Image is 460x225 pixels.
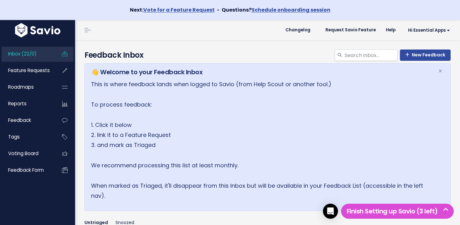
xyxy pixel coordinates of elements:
[408,28,450,33] span: Hi Essential Apps
[8,133,20,140] span: Tags
[2,97,52,111] a: Reports
[2,47,52,61] a: Inbox (22/0)
[8,50,37,57] span: Inbox (22/0)
[400,50,451,61] a: New Feedback
[432,64,449,79] button: Close
[8,67,50,74] span: Feature Requests
[143,6,215,13] a: Vote for a Feature Request
[84,50,451,61] h4: Feedback Inbox
[381,25,401,35] a: Help
[222,6,330,13] strong: Questions?
[2,130,52,144] a: Tags
[8,84,34,90] span: Roadmaps
[8,117,31,123] span: Feedback
[285,28,310,32] span: Changelog
[2,63,52,78] a: Feature Requests
[344,207,451,216] h5: Finish Setting up Savio (3 left)
[217,6,219,13] span: •
[91,79,430,201] p: This is where feedback lands when logged to Savio (from Help Scout or another tool.) To process f...
[401,25,455,35] a: Hi Essential Apps
[130,6,215,13] strong: Next:
[8,150,38,157] span: Voting Board
[438,66,442,76] span: ×
[13,23,62,37] img: logo-white.9d6f32f41409.svg
[2,146,52,161] a: Voting Board
[320,25,381,35] a: Request Savio Feature
[344,50,397,61] input: Search inbox...
[2,163,52,177] a: Feedback form
[323,204,338,219] div: Open Intercom Messenger
[252,6,330,13] a: Schedule onboarding session
[91,67,430,77] h5: 👋 Welcome to your Feedback Inbox
[2,113,52,128] a: Feedback
[8,167,44,173] span: Feedback form
[2,80,52,94] a: Roadmaps
[8,100,27,107] span: Reports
